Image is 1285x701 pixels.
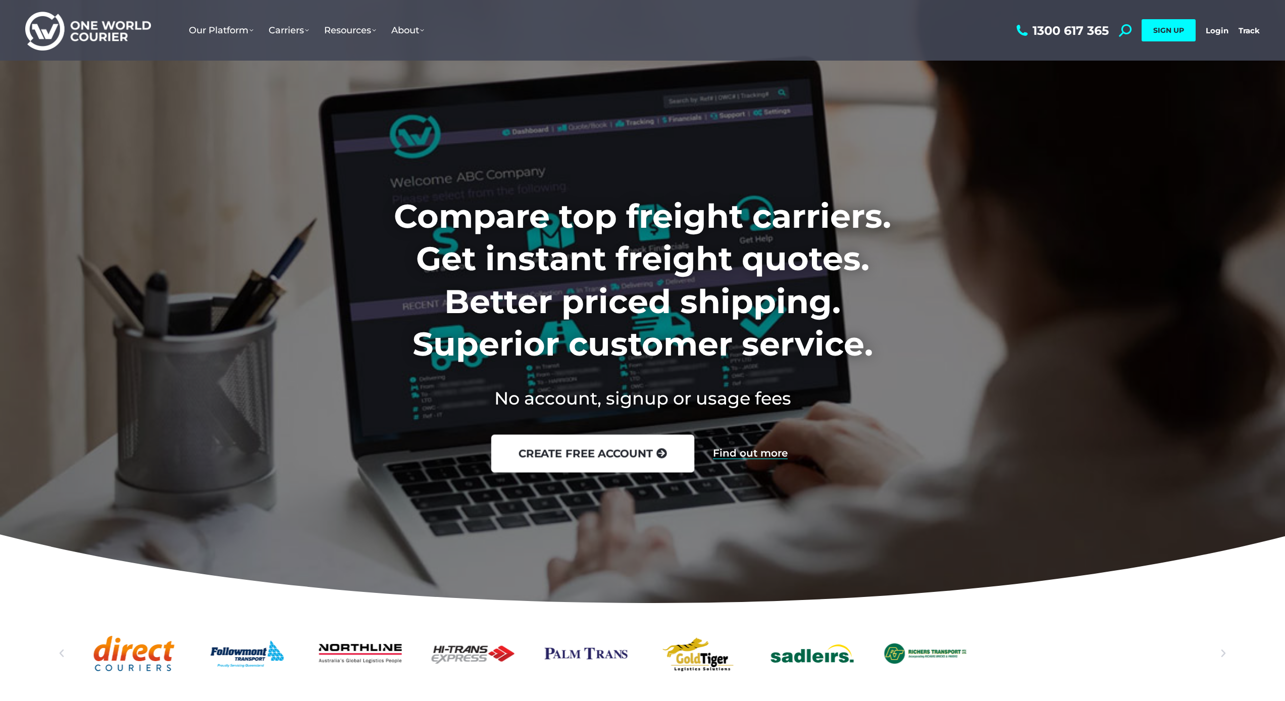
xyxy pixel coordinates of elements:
[1014,24,1109,37] a: 1300 617 365
[1153,26,1184,35] span: SIGN UP
[93,636,176,671] a: Direct Couriers logo
[181,15,261,46] a: Our Platform
[997,636,1080,671] div: 17 / 25
[205,636,288,671] div: 10 / 25
[1142,19,1196,41] a: SIGN UP
[713,448,788,459] a: Find out more
[432,636,515,671] a: Hi-Trans_logo
[545,636,628,671] a: Palm-Trans-logo_x2-1
[1206,26,1228,35] a: Login
[93,636,1193,671] div: Slides
[391,25,424,36] span: About
[658,636,741,671] div: 14 / 25
[884,636,966,671] div: 16 / 25
[1110,636,1193,671] a: Sendle logo
[261,15,317,46] a: Carriers
[324,25,376,36] span: Resources
[1110,636,1193,671] div: 18 / 25
[317,15,384,46] a: Resources
[205,636,288,671] a: Followmont transoirt web logo
[1239,26,1260,35] a: Track
[770,636,853,671] a: Sadleirs_logo_green
[491,434,694,472] a: create free account
[93,636,176,671] div: 9 / 25
[189,25,253,36] span: Our Platform
[384,15,432,46] a: About
[269,25,309,36] span: Carriers
[327,195,958,366] h1: Compare top freight carriers. Get instant freight quotes. Better priced shipping. Superior custom...
[770,636,853,671] div: 15 / 25
[658,636,741,671] a: gb
[319,636,401,671] a: Northline logo
[432,636,515,671] div: 12 / 25
[884,636,966,671] a: Richers-Transport-logo2
[327,386,958,411] h2: No account, signup or usage fees
[997,636,1080,671] a: CRL Express Logo
[545,636,628,671] div: 13 / 25
[319,636,401,671] div: 11 / 25
[25,10,151,51] img: One World Courier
